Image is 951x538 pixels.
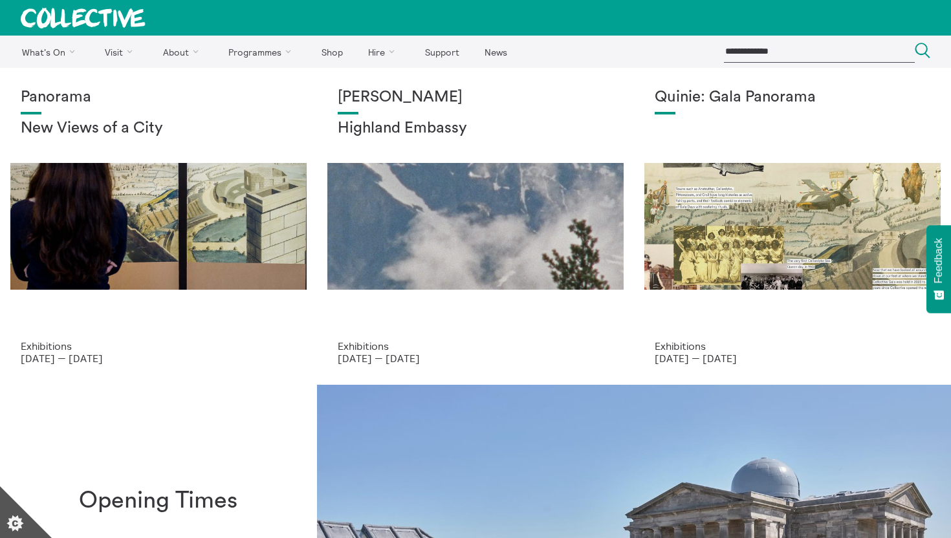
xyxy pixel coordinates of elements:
a: Shop [310,36,354,68]
a: News [473,36,518,68]
h1: Panorama [21,89,296,107]
p: [DATE] — [DATE] [655,352,930,364]
p: [DATE] — [DATE] [21,352,296,364]
a: Visit [94,36,149,68]
a: About [151,36,215,68]
h2: New Views of a City [21,120,296,138]
h1: [PERSON_NAME] [338,89,613,107]
h1: Quinie: Gala Panorama [655,89,930,107]
a: Hire [357,36,411,68]
span: Feedback [933,238,945,283]
h2: Highland Embassy [338,120,613,138]
a: What's On [10,36,91,68]
a: Solar wheels 17 [PERSON_NAME] Highland Embassy Exhibitions [DATE] — [DATE] [317,68,634,385]
p: Exhibitions [655,340,930,352]
a: Support [413,36,470,68]
a: Josie Vallely Quinie: Gala Panorama Exhibitions [DATE] — [DATE] [634,68,951,385]
h1: Opening Times [79,488,237,514]
p: Exhibitions [338,340,613,352]
button: Feedback - Show survey [926,225,951,313]
a: Programmes [217,36,308,68]
p: Exhibitions [21,340,296,352]
p: [DATE] — [DATE] [338,352,613,364]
